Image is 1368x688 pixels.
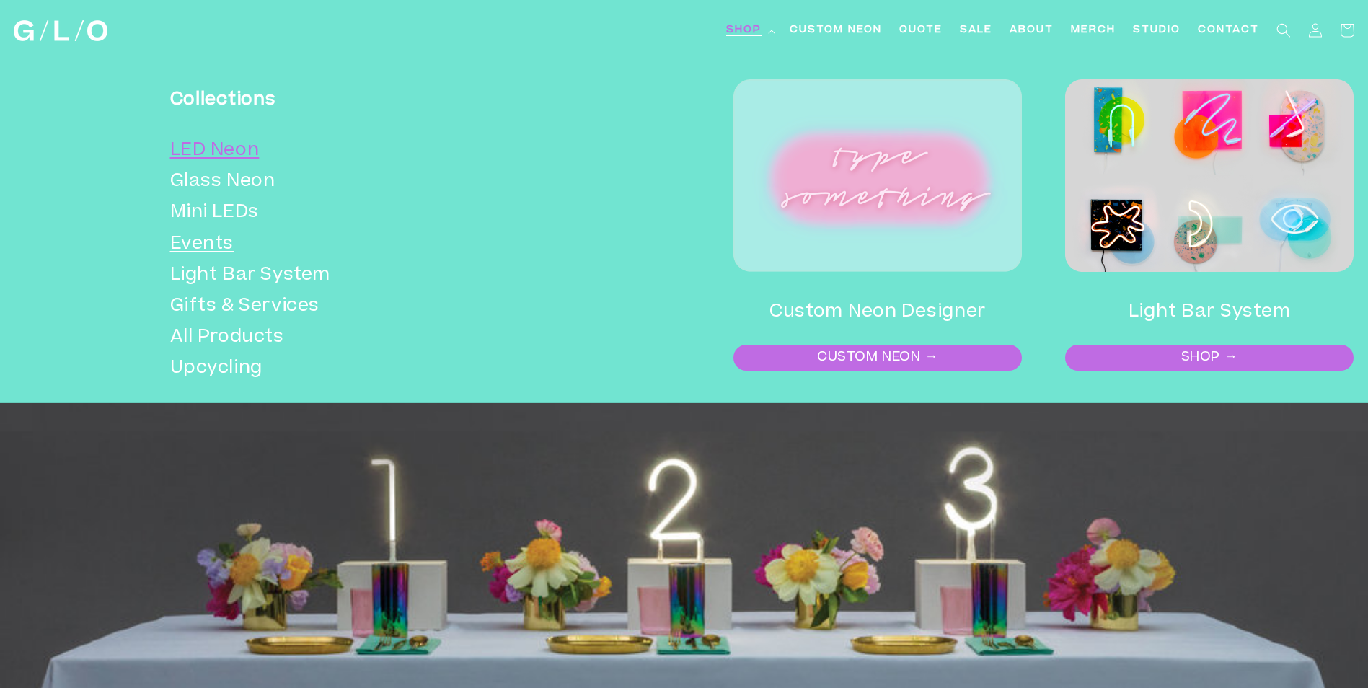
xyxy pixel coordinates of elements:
[170,167,550,198] a: Glass Neon
[170,260,550,291] a: Light Bar System
[960,23,992,38] span: SALE
[790,23,882,38] span: Custom Neon
[735,346,1020,369] a: CUSTOM NEON →
[1001,14,1062,47] a: About
[170,82,550,118] h3: Collections
[170,291,550,322] a: Gifts & Services
[951,14,1001,47] a: SALE
[733,294,1022,330] h2: Custom Neon Designer
[170,229,550,260] a: Events
[1062,14,1124,47] a: Merch
[8,15,112,47] a: GLO Studio
[1268,14,1299,46] summary: Search
[170,198,550,229] a: Mini LEDs
[1189,14,1268,47] a: Contact
[1010,23,1054,38] span: About
[781,14,891,47] a: Custom Neon
[170,136,550,167] a: LED Neon
[891,14,951,47] a: Quote
[1133,23,1181,38] span: Studio
[1065,294,1354,330] h2: Light Bar System
[14,20,107,41] img: GLO Studio
[733,79,1022,272] img: Image 1
[726,23,762,38] span: Shop
[1124,14,1189,47] a: Studio
[718,14,781,47] summary: Shop
[170,322,550,353] a: All Products
[1065,79,1354,272] img: Image 2
[1198,23,1259,38] span: Contact
[1071,23,1116,38] span: Merch
[170,353,550,384] a: Upcycling
[899,23,943,38] span: Quote
[1296,619,1368,688] iframe: Chat Widget
[1067,346,1352,369] a: SHOP →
